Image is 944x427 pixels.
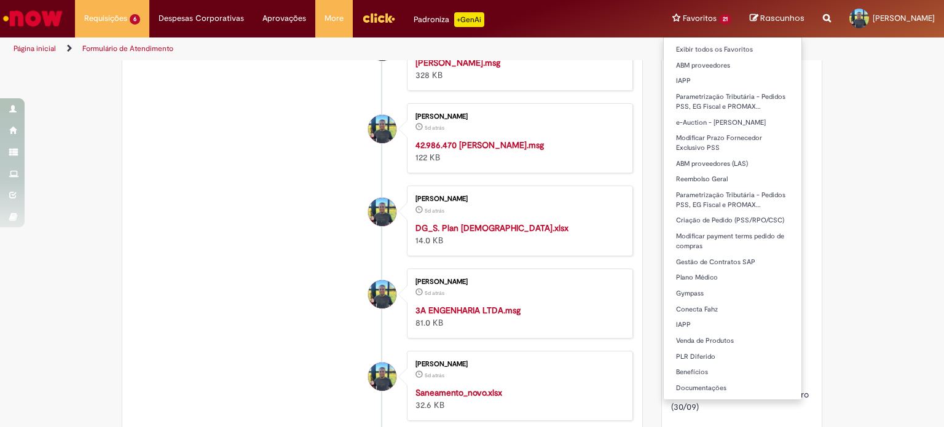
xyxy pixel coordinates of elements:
[14,44,56,53] a: Página inicial
[368,362,396,391] div: Leonardo Cardoso
[415,361,620,368] div: [PERSON_NAME]
[425,207,444,214] time: 24/09/2025 17:07:22
[84,12,127,25] span: Requisições
[683,12,717,25] span: Favoritos
[415,304,620,329] div: 81.0 KB
[664,256,801,269] a: Gestão de Contratos SAP
[664,350,801,364] a: PLR Diferido
[664,157,801,171] a: ABM proveedores (LAS)
[415,113,620,120] div: [PERSON_NAME]
[664,214,801,227] a: Criação de Pedido (PSS/RPO/CSC)
[415,387,502,398] a: Saneamento_novo.xlsx
[1,6,65,31] img: ServiceNow
[415,57,620,81] div: 328 KB
[415,139,620,163] div: 122 KB
[663,37,802,400] ul: Favoritos
[664,59,801,72] a: ABM proveedores
[415,222,568,233] a: DG_S. Plan [DEMOGRAPHIC_DATA].xlsx
[159,12,244,25] span: Despesas Corporativas
[425,289,444,297] time: 24/09/2025 17:07:22
[425,207,444,214] span: 5d atrás
[664,287,801,300] a: Gympass
[664,116,801,130] a: e-Auction - [PERSON_NAME]
[664,74,801,88] a: IAPP
[664,382,801,395] a: Documentações
[368,198,396,226] div: Leonardo Cardoso
[664,334,801,348] a: Venda de Produtos
[415,305,521,316] a: 3A ENGENHARIA LTDA.msg
[719,14,731,25] span: 21
[415,386,620,411] div: 32.6 KB
[425,124,444,131] time: 24/09/2025 17:07:22
[873,13,935,23] span: [PERSON_NAME]
[130,14,140,25] span: 6
[262,12,306,25] span: Aprovações
[415,195,620,203] div: [PERSON_NAME]
[664,318,801,332] a: IAPP
[425,124,444,131] span: 5d atrás
[425,289,444,297] span: 5d atrás
[664,173,801,186] a: Reembolso Geral
[368,115,396,143] div: Leonardo Cardoso
[368,280,396,308] div: Leonardo Cardoso
[750,13,804,25] a: Rascunhos
[415,57,500,68] a: [PERSON_NAME].msg
[415,222,620,246] div: 14.0 KB
[454,12,484,27] p: +GenAi
[9,37,620,60] ul: Trilhas de página
[362,9,395,27] img: click_logo_yellow_360x200.png
[664,189,801,211] a: Parametrização Tributária - Pedidos PSS, EG Fiscal e PROMAX…
[415,278,620,286] div: [PERSON_NAME]
[664,398,801,411] a: Férias
[760,12,804,24] span: Rascunhos
[664,90,801,113] a: Parametrização Tributária - Pedidos PSS, EG Fiscal e PROMAX…
[414,12,484,27] div: Padroniza
[425,372,444,379] time: 24/09/2025 17:07:14
[664,131,801,154] a: Modificar Prazo Fornecedor Exclusivo PSS
[664,230,801,253] a: Modificar payment terms pedido de compras
[324,12,344,25] span: More
[415,139,544,151] a: 42.986.470 [PERSON_NAME].msg
[425,372,444,379] span: 5d atrás
[664,303,801,316] a: Conecta Fahz
[82,44,173,53] a: Formulário de Atendimento
[664,366,801,379] a: Benefícios
[664,271,801,284] a: Plano Médico
[664,43,801,57] a: Exibir todos os Favoritos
